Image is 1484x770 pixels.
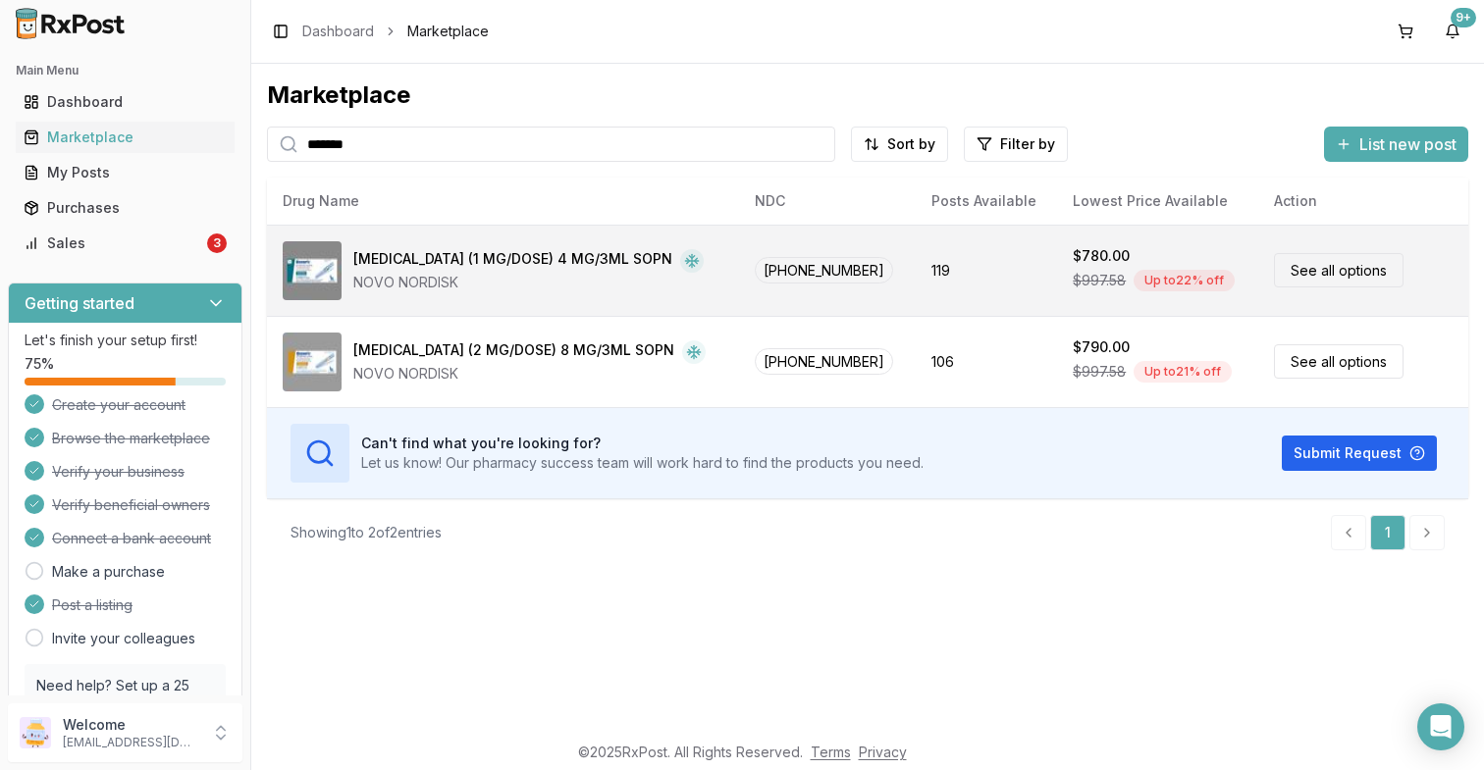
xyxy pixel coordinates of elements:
span: [PHONE_NUMBER] [755,348,893,375]
span: [PHONE_NUMBER] [755,257,893,283]
img: User avatar [20,717,51,748]
p: Let's finish your setup first! [25,331,226,350]
button: Marketplace [8,122,242,153]
a: Privacy [859,744,907,760]
p: Need help? Set up a 25 minute call with our team to set up. [36,676,214,735]
button: Sales3 [8,228,242,259]
th: Lowest Price Available [1057,178,1258,225]
img: RxPost Logo [8,8,133,39]
a: My Posts [16,155,235,190]
button: Submit Request [1282,436,1437,471]
button: 9+ [1437,16,1468,47]
span: Sort by [887,134,935,154]
a: Sales3 [16,226,235,261]
div: 9+ [1451,8,1476,27]
h3: Getting started [25,291,134,315]
div: [MEDICAL_DATA] (2 MG/DOSE) 8 MG/3ML SOPN [353,340,674,364]
div: Up to 22 % off [1134,270,1235,291]
a: See all options [1274,253,1404,287]
div: Up to 21 % off [1134,361,1232,383]
button: Sort by [851,127,948,162]
button: List new post [1324,127,1468,162]
div: Dashboard [24,92,227,112]
nav: breadcrumb [302,22,489,41]
p: Welcome [63,715,199,735]
div: NOVO NORDISK [353,364,706,384]
span: Connect a bank account [52,529,211,548]
span: List new post [1359,132,1457,156]
th: Action [1258,178,1468,225]
a: List new post [1324,136,1468,156]
th: Posts Available [916,178,1057,225]
div: Purchases [24,198,227,218]
div: $790.00 [1073,337,1130,357]
th: Drug Name [267,178,739,225]
span: Marketplace [407,22,489,41]
p: Let us know! Our pharmacy success team will work hard to find the products you need. [361,453,924,473]
a: Purchases [16,190,235,226]
span: Verify your business [52,462,185,482]
span: Verify beneficial owners [52,495,210,515]
div: $780.00 [1073,246,1130,266]
div: Sales [24,233,203,253]
div: My Posts [24,163,227,182]
button: Dashboard [8,86,242,118]
th: NDC [739,178,916,225]
a: Marketplace [16,120,235,155]
button: Filter by [964,127,1068,162]
p: [EMAIL_ADDRESS][DOMAIN_NAME] [63,735,199,750]
div: Marketplace [24,128,227,147]
span: Filter by [1000,134,1055,154]
div: NOVO NORDISK [353,273,704,292]
span: $997.58 [1073,271,1126,290]
img: Ozempic (1 MG/DOSE) 4 MG/3ML SOPN [283,241,342,300]
a: Dashboard [16,84,235,120]
a: 1 [1370,515,1405,550]
nav: pagination [1331,515,1445,550]
a: Invite your colleagues [52,629,195,648]
div: Open Intercom Messenger [1417,703,1464,750]
span: 75 % [25,354,54,374]
span: Post a listing [52,595,132,615]
td: 119 [916,225,1057,316]
td: 106 [916,316,1057,407]
div: Marketplace [267,79,1468,111]
a: See all options [1274,344,1404,379]
span: Create your account [52,395,185,415]
div: 3 [207,233,227,253]
span: Browse the marketplace [52,429,210,448]
div: [MEDICAL_DATA] (1 MG/DOSE) 4 MG/3ML SOPN [353,249,672,273]
button: My Posts [8,157,242,188]
h2: Main Menu [16,63,235,78]
img: Ozempic (2 MG/DOSE) 8 MG/3ML SOPN [283,333,342,391]
a: Dashboard [302,22,374,41]
a: Make a purchase [52,562,165,582]
h3: Can't find what you're looking for? [361,434,924,453]
span: $997.58 [1073,362,1126,382]
a: Terms [811,744,851,760]
button: Purchases [8,192,242,224]
div: Showing 1 to 2 of 2 entries [291,523,442,542]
